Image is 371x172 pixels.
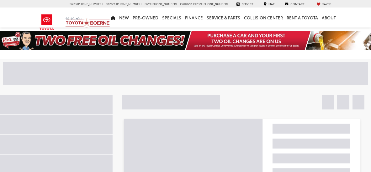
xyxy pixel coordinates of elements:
[290,2,305,6] span: Contact
[151,2,177,6] span: [PHONE_NUMBER]
[242,2,253,6] span: Service
[232,2,258,6] a: Service
[312,2,336,6] a: My Saved Vehicles
[285,8,320,28] a: Rent a Toyota
[145,2,151,6] span: Parts
[322,2,331,6] span: Saved
[106,2,115,6] span: Service
[320,8,338,28] a: About
[242,8,285,28] a: Collision Center
[131,8,160,28] a: Pre-Owned
[70,2,77,6] span: Sales
[268,2,274,6] span: Map
[203,2,228,6] span: [PHONE_NUMBER]
[117,8,131,28] a: New
[77,2,103,6] span: [PHONE_NUMBER]
[35,12,59,33] img: Toyota
[180,2,202,6] span: Collision Center
[109,8,117,28] a: Home
[259,2,279,6] a: Map
[116,2,141,6] span: [PHONE_NUMBER]
[160,8,183,28] a: Specials
[205,8,242,28] a: Service & Parts: Opens in a new tab
[65,17,110,28] img: Vic Vaughan Toyota of Boerne
[183,8,205,28] a: Finance
[280,2,309,6] a: Contact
